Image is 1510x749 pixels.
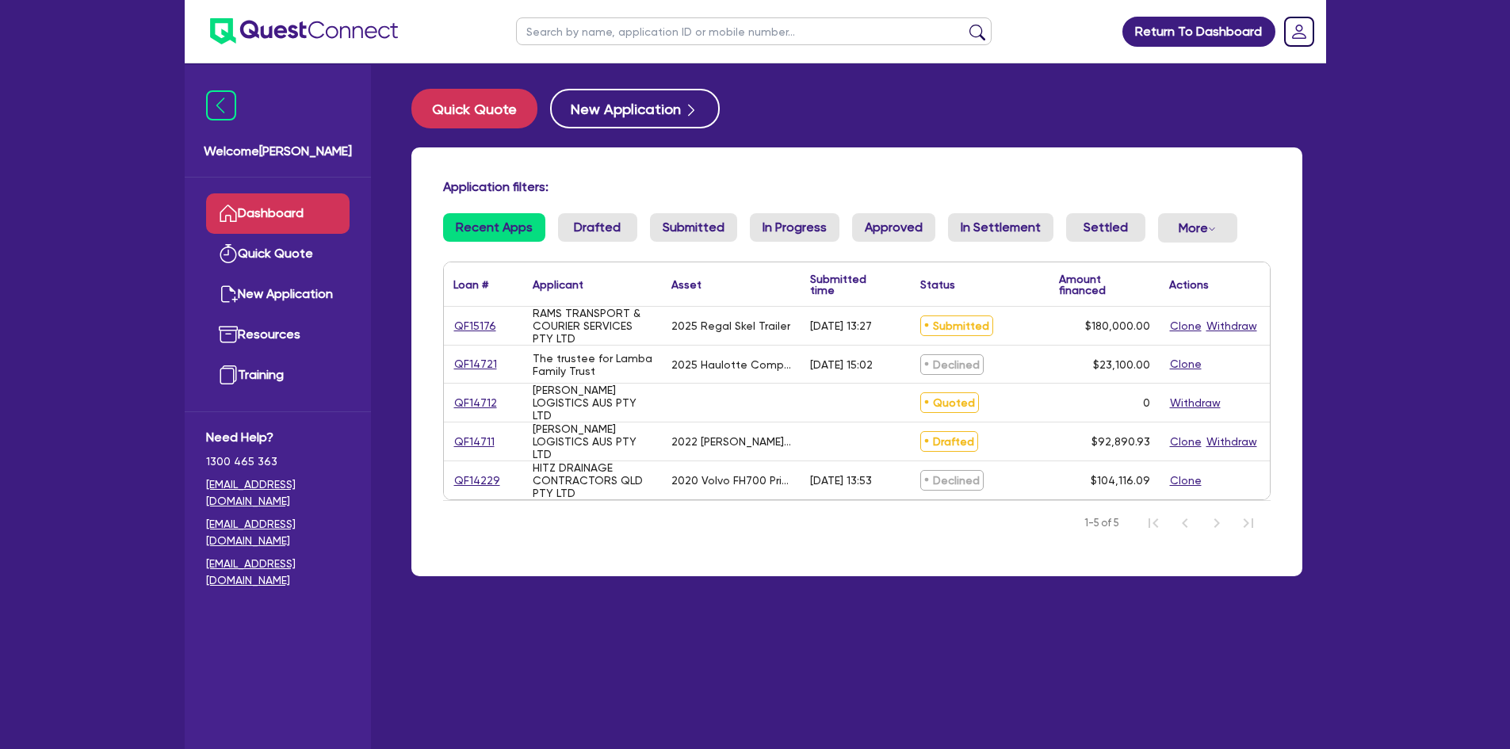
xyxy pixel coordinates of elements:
div: 0 [1143,396,1150,409]
a: Settled [1066,213,1145,242]
div: 2025 Haulotte Compact10AE [671,358,791,371]
div: Loan # [453,279,488,290]
div: Applicant [533,279,583,290]
a: Recent Apps [443,213,545,242]
a: [EMAIL_ADDRESS][DOMAIN_NAME] [206,556,350,589]
button: Next Page [1201,507,1233,539]
a: QF14712 [453,394,498,412]
span: Declined [920,354,984,375]
span: $92,890.93 [1091,435,1150,448]
a: [EMAIL_ADDRESS][DOMAIN_NAME] [206,516,350,549]
a: New Application [206,274,350,315]
span: Welcome [PERSON_NAME] [204,142,352,161]
button: Previous Page [1169,507,1201,539]
span: $23,100.00 [1093,358,1150,371]
img: training [219,365,238,384]
span: 1-5 of 5 [1084,515,1118,531]
span: Need Help? [206,428,350,447]
button: Clone [1169,433,1202,451]
div: Status [920,279,955,290]
div: Asset [671,279,701,290]
button: Dropdown toggle [1158,213,1237,243]
img: quick-quote [219,244,238,263]
div: The trustee for Lamba Family Trust [533,352,652,377]
span: $180,000.00 [1085,319,1150,332]
button: Withdraw [1206,317,1258,335]
button: First Page [1137,507,1169,539]
div: RAMS TRANSPORT & COURIER SERVICES PTY LTD [533,307,652,345]
a: QF14721 [453,355,498,373]
h4: Application filters: [443,179,1271,194]
a: Resources [206,315,350,355]
div: Submitted time [810,273,887,296]
span: $104,116.09 [1091,474,1150,487]
a: Dropdown toggle [1279,11,1320,52]
a: Dashboard [206,193,350,234]
div: Actions [1169,279,1209,290]
img: icon-menu-close [206,90,236,120]
div: [DATE] 13:53 [810,474,872,487]
div: Amount financed [1059,273,1150,296]
button: Clone [1169,355,1202,373]
a: In Settlement [948,213,1053,242]
button: Withdraw [1206,433,1258,451]
a: [EMAIL_ADDRESS][DOMAIN_NAME] [206,476,350,510]
button: Quick Quote [411,89,537,128]
a: Training [206,355,350,396]
button: Withdraw [1169,394,1221,412]
a: Quick Quote [206,234,350,274]
img: quest-connect-logo-blue [210,18,398,44]
button: Clone [1169,317,1202,335]
button: Clone [1169,472,1202,490]
img: new-application [219,285,238,304]
button: New Application [550,89,720,128]
div: [DATE] 15:02 [810,358,873,371]
a: In Progress [750,213,839,242]
input: Search by name, application ID or mobile number... [516,17,992,45]
div: [PERSON_NAME] LOGISTICS AUS PTY LTD [533,422,652,460]
div: [PERSON_NAME] LOGISTICS AUS PTY LTD [533,384,652,422]
a: Quick Quote [411,89,550,128]
span: Drafted [920,431,978,452]
div: 2025 Regal Skel Trailer [671,319,790,332]
div: HITZ DRAINAGE CONTRACTORS QLD PTY LTD [533,461,652,499]
a: QF14229 [453,472,501,490]
span: Quoted [920,392,979,413]
button: Last Page [1233,507,1264,539]
a: Return To Dashboard [1122,17,1275,47]
a: Drafted [558,213,637,242]
span: Declined [920,470,984,491]
div: [DATE] 13:27 [810,319,872,332]
a: Approved [852,213,935,242]
a: QF14711 [453,433,495,451]
div: 2020 Volvo FH700 Prime Mover [671,474,791,487]
span: 1300 465 363 [206,453,350,470]
img: resources [219,325,238,344]
a: Submitted [650,213,737,242]
span: Submitted [920,315,993,336]
div: 2022 [PERSON_NAME] TAUTLINER B DROP DECK MEZZ TRIAXLE [671,435,791,448]
a: QF15176 [453,317,497,335]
